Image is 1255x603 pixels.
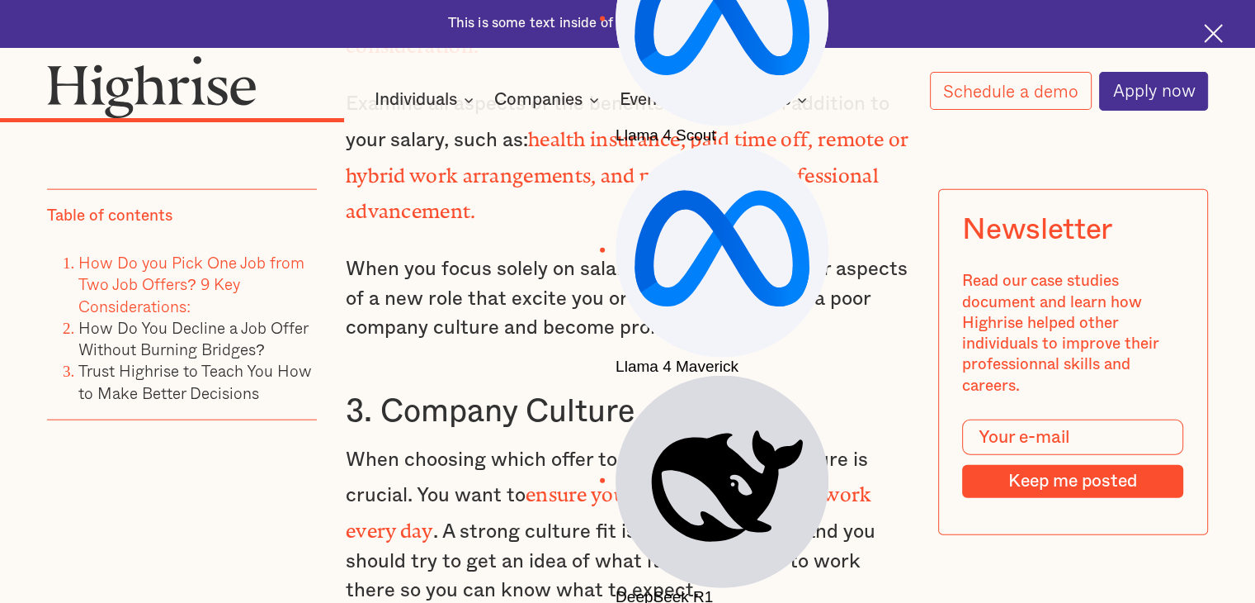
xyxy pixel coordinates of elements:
[375,90,479,110] div: Individuals
[963,420,1184,455] input: Your e-mail
[78,358,312,404] a: Trust Highrise to Teach You How to Make Better Decisions
[346,128,909,212] strong: health insurance, paid time off, remote or hybrid work arrangements, and prospects for profession...
[78,315,308,360] a: How Do You Decline a Job Offer Without Burning Bridges?
[346,90,909,228] p: Examine all aspects of the benefits and perks, in addition to your salary, such as:
[930,72,1092,110] a: Schedule a demo
[616,145,828,376] div: Llama 4 Maverick
[963,464,1184,497] input: Keep me posted
[963,213,1112,247] div: Newsletter
[346,255,909,344] p: When you focus solely on salary you might miss other aspects of a new role that excite you or end...
[494,90,583,110] div: Companies
[448,14,688,33] div: This is some text inside of a div block.
[963,271,1184,396] div: Read our case studies document and learn how Highrise helped other individuals to improve their p...
[616,145,828,358] img: llama-33-70b.svg
[375,90,457,110] div: Individuals
[1204,24,1223,43] img: Cross icon
[494,90,604,110] div: Companies
[346,392,909,432] h3: 3. Company Culture
[616,376,828,589] img: deepseek-r1.svg
[1099,72,1208,111] a: Apply now
[47,55,257,119] img: Highrise logo
[346,483,871,532] strong: ensure you'll be excited going to work every day
[47,205,172,226] div: Table of contents
[963,420,1184,498] form: Modal Form
[78,249,304,317] a: How Do you Pick One Job from Two Job Offers? 9 Key Considerations:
